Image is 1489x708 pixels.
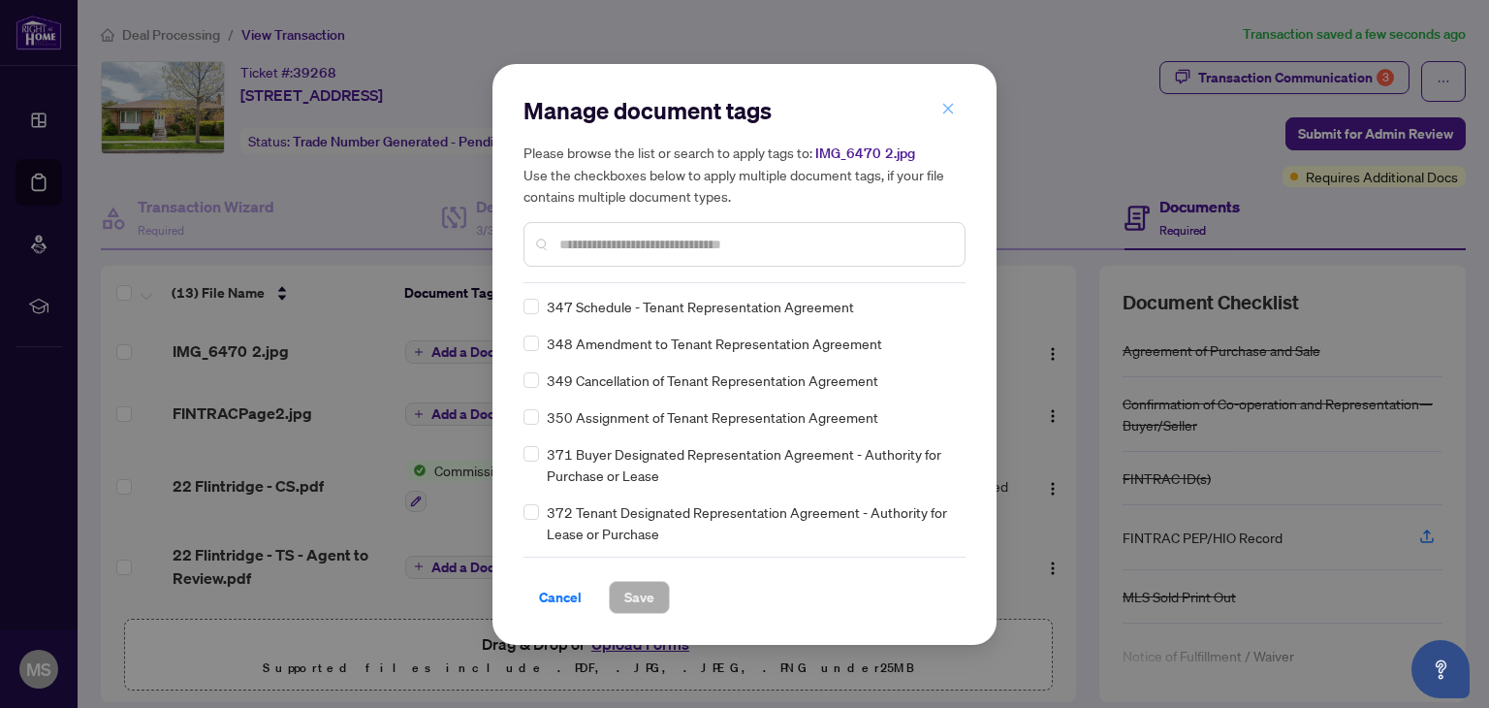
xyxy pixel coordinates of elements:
[547,406,878,428] span: 350 Assignment of Tenant Representation Agreement
[609,581,670,614] button: Save
[523,581,597,614] button: Cancel
[539,582,582,613] span: Cancel
[815,145,915,162] span: IMG_6470 2.jpg
[523,142,966,207] h5: Please browse the list or search to apply tags to: Use the checkboxes below to apply multiple doc...
[547,370,878,391] span: 349 Cancellation of Tenant Representation Agreement
[547,501,954,544] span: 372 Tenant Designated Representation Agreement - Authority for Lease or Purchase
[1411,640,1470,698] button: Open asap
[547,443,954,486] span: 371 Buyer Designated Representation Agreement - Authority for Purchase or Lease
[941,102,955,115] span: close
[523,95,966,126] h2: Manage document tags
[547,296,854,317] span: 347 Schedule - Tenant Representation Agreement
[547,333,882,354] span: 348 Amendment to Tenant Representation Agreement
